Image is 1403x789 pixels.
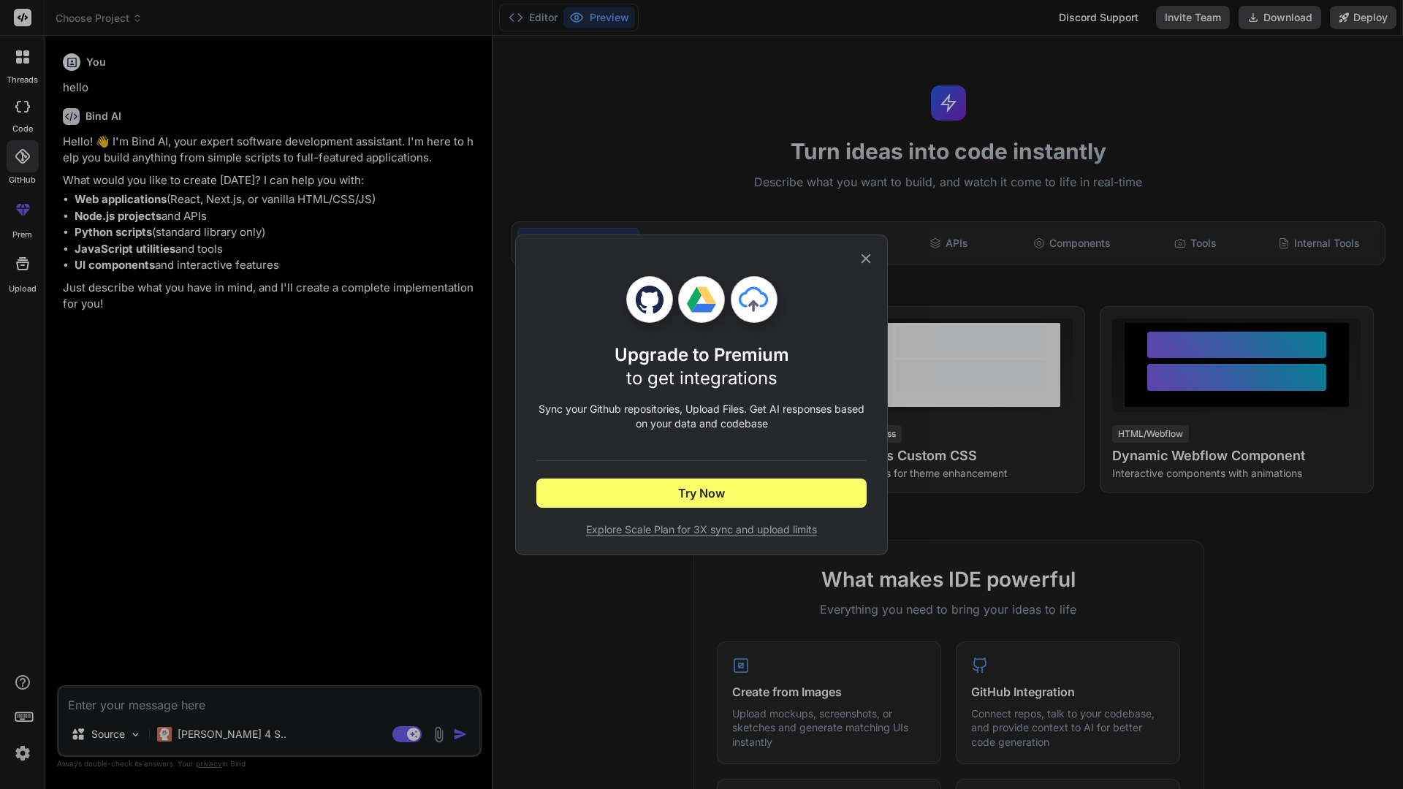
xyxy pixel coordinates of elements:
p: Sync your Github repositories, Upload Files. Get AI responses based on your data and codebase [536,402,867,431]
span: to get integrations [626,367,777,389]
span: Explore Scale Plan for 3X sync and upload limits [536,522,867,537]
span: Try Now [678,484,725,502]
button: Try Now [536,479,867,508]
h1: Upgrade to Premium [615,343,789,390]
